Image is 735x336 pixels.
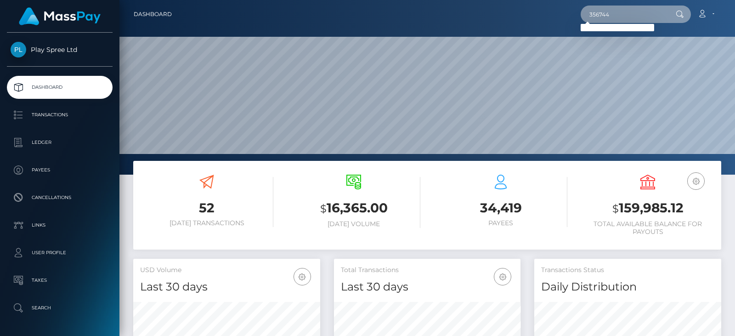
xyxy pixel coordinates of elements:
span: Play Spree Ltd [7,46,113,54]
p: Payees [11,163,109,177]
h4: Daily Distribution [541,279,714,295]
h6: [DATE] Volume [287,220,420,228]
img: MassPay Logo [19,7,101,25]
p: Dashboard [11,80,109,94]
a: Taxes [7,269,113,292]
small: $ [320,202,327,215]
p: Taxes [11,273,109,287]
h5: USD Volume [140,266,313,275]
a: Links [7,214,113,237]
h6: Total Available Balance for Payouts [581,220,714,236]
h3: 16,365.00 [287,199,420,218]
h3: 34,419 [434,199,567,217]
a: Payees [7,159,113,182]
h5: Total Transactions [341,266,514,275]
a: Dashboard [7,76,113,99]
small: $ [612,202,619,215]
a: User Profile [7,241,113,264]
a: Transactions [7,103,113,126]
a: Dashboard [134,5,172,24]
h6: Payees [434,219,567,227]
input: Search... [581,6,667,23]
h6: [DATE] Transactions [140,219,273,227]
h3: 52 [140,199,273,217]
img: Play Spree Ltd [11,42,26,57]
p: Transactions [11,108,109,122]
p: Links [11,218,109,232]
h4: Last 30 days [341,279,514,295]
h4: Last 30 days [140,279,313,295]
a: Cancellations [7,186,113,209]
h3: 159,985.12 [581,199,714,218]
p: Cancellations [11,191,109,205]
p: Ledger [11,136,109,149]
p: Search [11,301,109,315]
h5: Transactions Status [541,266,714,275]
p: User Profile [11,246,109,260]
a: Search [7,296,113,319]
a: Ledger [7,131,113,154]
